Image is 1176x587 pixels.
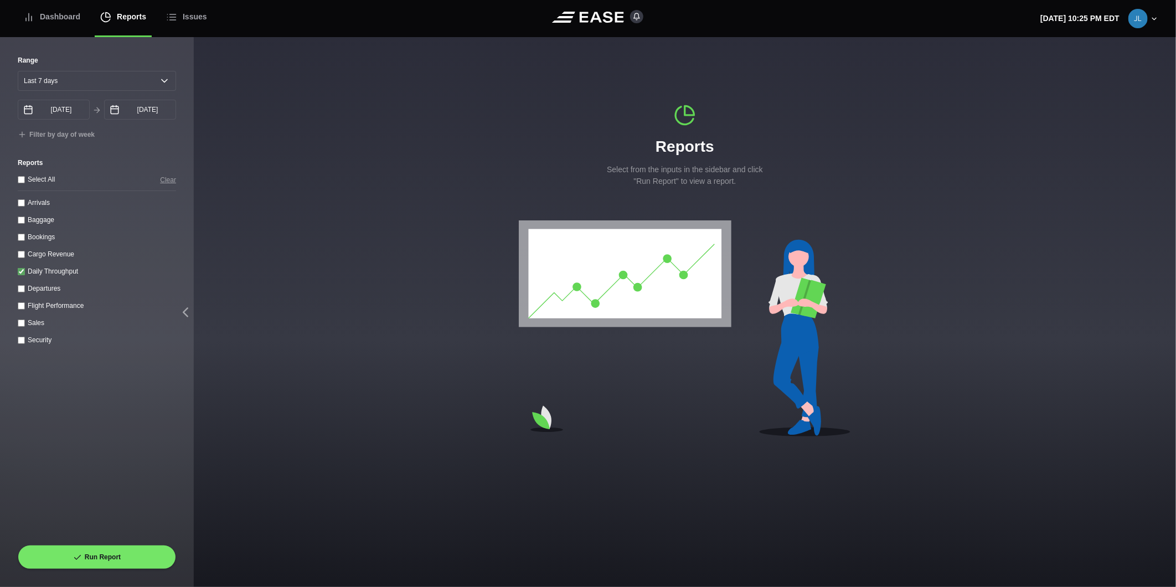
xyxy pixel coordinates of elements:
label: Cargo Revenue [28,250,74,258]
label: Flight Performance [28,302,84,310]
label: Sales [28,319,44,327]
p: Select from the inputs in the sidebar and click "Run Report" to view a report. [602,164,768,187]
label: Bookings [28,233,55,241]
button: Clear [160,174,176,186]
label: Baggage [28,216,54,224]
p: [DATE] 10:25 PM EDT [1040,13,1120,24]
label: Reports [18,158,176,168]
h1: Reports [602,135,768,158]
button: Filter by day of week [18,131,95,140]
button: Run Report [18,545,176,569]
label: Daily Throughput [28,267,78,275]
input: mm/dd/yyyy [18,100,90,120]
label: Departures [28,285,60,292]
input: mm/dd/yyyy [104,100,176,120]
label: Arrivals [28,199,50,207]
div: Reports [602,104,768,187]
label: Range [18,55,176,65]
label: Select All [28,176,55,183]
label: Security [28,336,51,344]
img: 53f407fb3ff95c172032ba983d01de88 [1128,9,1148,28]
